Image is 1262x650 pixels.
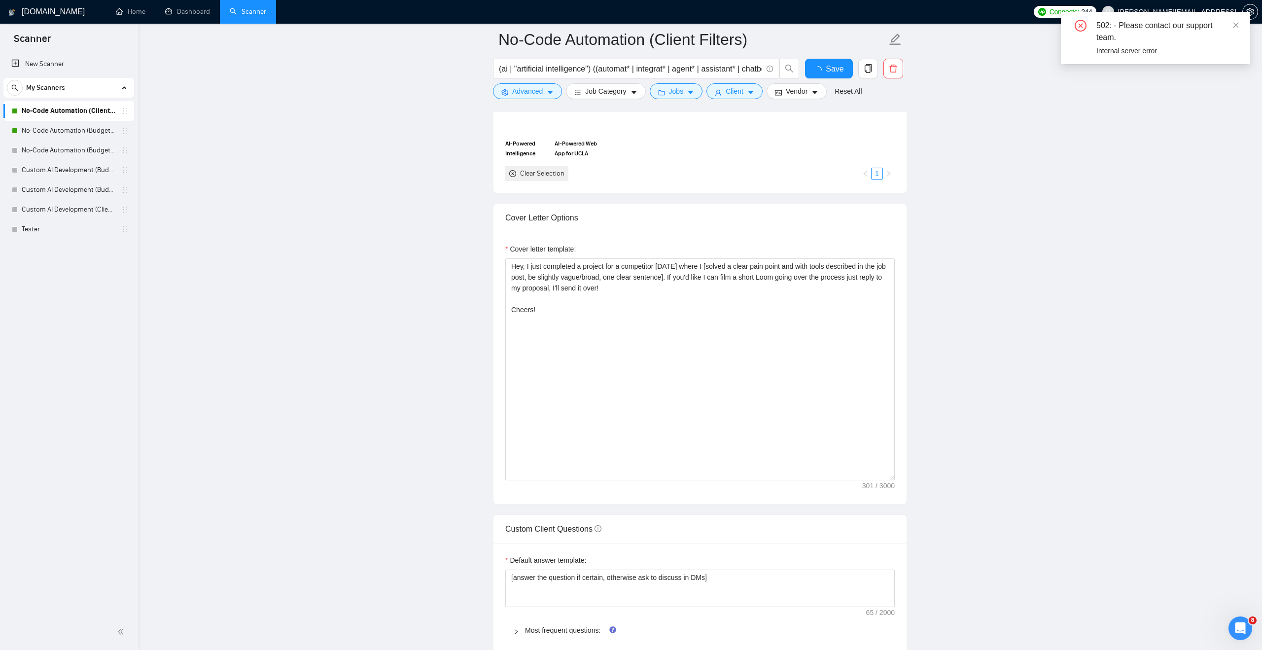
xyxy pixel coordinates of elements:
[650,83,703,99] button: folderJobscaret-down
[859,64,877,73] span: copy
[786,86,807,97] span: Vendor
[22,141,115,160] a: No-Code Automation (Budget Filters)
[835,86,862,97] a: Reset All
[1075,20,1087,32] span: close-circle
[871,168,883,180] li: 1
[574,89,581,96] span: bars
[7,84,22,91] span: search
[22,101,115,121] a: No-Code Automation (Client Filters)
[230,7,266,16] a: searchScanner
[121,127,129,135] span: holder
[117,627,127,637] span: double-left
[747,89,754,96] span: caret-down
[1243,8,1258,16] span: setting
[1096,45,1238,56] div: Internal server error
[509,170,516,177] span: close-circle
[631,89,637,96] span: caret-down
[1242,8,1258,16] a: setting
[859,168,871,180] button: left
[493,83,562,99] button: settingAdvancedcaret-down
[726,86,743,97] span: Client
[3,54,134,74] li: New Scanner
[883,168,895,180] li: Next Page
[121,186,129,194] span: holder
[22,160,115,180] a: Custom AI Development (Budget Filter)
[121,146,129,154] span: holder
[595,525,601,532] span: info-circle
[7,80,23,96] button: search
[547,89,554,96] span: caret-down
[512,86,543,97] span: Advanced
[883,168,895,180] button: right
[814,66,826,74] span: loading
[525,626,600,634] a: Most frequent questions:
[505,619,895,642] div: Most frequent questions:
[498,27,887,52] input: Scanner name...
[859,168,871,180] li: Previous Page
[22,200,115,219] a: Custom AI Development (Client Filters)
[775,89,782,96] span: idcard
[505,244,576,254] label: Cover letter template:
[706,83,763,99] button: userClientcaret-down
[121,166,129,174] span: holder
[1105,8,1112,15] span: user
[566,83,645,99] button: barsJob Categorycaret-down
[767,83,827,99] button: idcardVendorcaret-down
[1038,8,1046,16] img: upwork-logo.png
[889,33,902,46] span: edit
[555,139,598,158] span: AI-Powered Web App for UCLA Health
[513,629,519,635] span: right
[22,219,115,239] a: Tester
[658,89,665,96] span: folder
[505,525,601,533] span: Custom Client Questions
[1249,616,1257,624] span: 8
[1081,6,1092,17] span: 244
[116,7,145,16] a: homeHome
[505,258,895,480] textarea: Cover letter template:
[862,171,868,177] span: left
[872,168,882,179] a: 1
[780,64,799,73] span: search
[1242,4,1258,20] button: setting
[505,204,895,232] div: Cover Letter Options
[858,59,878,78] button: copy
[767,66,773,72] span: info-circle
[121,206,129,214] span: holder
[805,59,853,78] button: Save
[3,78,134,239] li: My Scanners
[555,100,598,134] img: portfolio thumbnail image
[1228,616,1252,640] iframe: Intercom live chat
[585,86,626,97] span: Job Category
[11,54,126,74] a: New Scanner
[22,180,115,200] a: Custom AI Development (Budget Filters)
[501,89,508,96] span: setting
[121,225,129,233] span: holder
[1096,20,1238,43] div: 502: - Please contact our support team.
[505,555,586,566] label: Default answer template:
[505,570,895,607] textarea: Default answer template:
[883,59,903,78] button: delete
[687,89,694,96] span: caret-down
[22,121,115,141] a: No-Code Automation (Budget Filters)
[1050,6,1079,17] span: Connects:
[165,7,210,16] a: dashboardDashboard
[505,139,549,158] span: AI-Powered Intelligence Dashboard for Saudi Arabia Ministry of Health
[8,4,15,20] img: logo
[669,86,684,97] span: Jobs
[886,171,892,177] span: right
[811,89,818,96] span: caret-down
[884,64,903,73] span: delete
[520,168,564,179] div: Clear Selection
[6,32,59,52] span: Scanner
[26,78,65,98] span: My Scanners
[779,59,799,78] button: search
[121,107,129,115] span: holder
[826,63,843,75] span: Save
[715,89,722,96] span: user
[499,63,762,75] input: Search Freelance Jobs...
[505,100,549,134] img: portfolio thumbnail image
[608,625,617,634] div: Tooltip anchor
[1232,22,1239,29] span: close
